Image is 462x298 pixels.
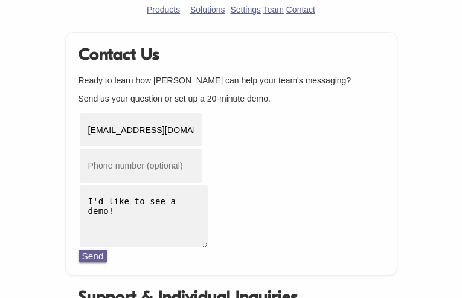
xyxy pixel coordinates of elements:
a: Settings [230,5,261,15]
p: Ready to learn how [PERSON_NAME] can help your team's messaging? [79,76,384,85]
input: Phone number (optional) [79,147,204,183]
a: Team [263,5,284,15]
button: Send [79,250,107,262]
input: Business email (required) [79,112,204,147]
a: Products [147,5,180,15]
a: Contact [286,5,315,15]
textarea: I'd like to see a demo! [79,184,209,248]
h1: Contact Us [79,45,384,64]
a: Solutions [190,5,225,15]
p: Send us your question or set up a 20-minute demo. [79,94,384,103]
